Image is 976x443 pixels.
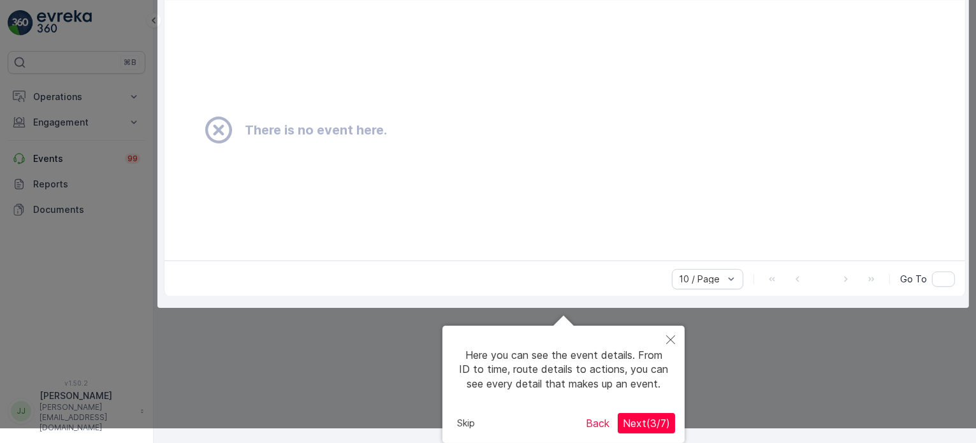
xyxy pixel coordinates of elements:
[452,414,480,433] button: Skip
[452,335,675,403] div: Here you can see the event details. From ID to time, route details to actions, you can see every ...
[581,413,615,433] button: Back
[618,413,675,433] button: Next
[657,326,685,355] button: Close
[623,417,670,430] span: Next ( 3 / 7 )
[442,326,685,443] div: Here you can see the event details. From ID to time, route details to actions, you can see every ...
